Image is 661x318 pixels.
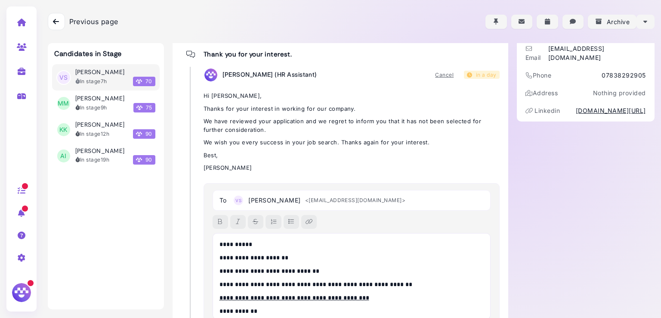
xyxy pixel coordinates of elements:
button: Cancel [435,72,454,78]
div: [EMAIL_ADDRESS][DOMAIN_NAME] [548,44,646,62]
h3: [PERSON_NAME] [75,95,125,102]
time: 2025-08-26T12:24:54.162Z [101,78,107,84]
p: We have reviewed your application and we regret to inform you that it has not been selected for f... [204,117,500,134]
div: [PERSON_NAME] (HR Assistant) [222,67,317,83]
div: [PERSON_NAME] [233,195,405,206]
span: 90 [133,155,155,165]
p: We wish you every success in your job search. Thanks again for your interest. [204,138,500,147]
img: Megan [11,282,32,303]
p: Thanks for your interest in working for our company. [204,105,500,113]
div: 07838292905 [602,71,646,80]
span: AI [57,150,70,162]
span: KK [57,123,70,136]
span: 90 [133,129,155,139]
div: Phone [525,71,552,80]
a: [DOMAIN_NAME][URL] [576,106,646,115]
p: [PERSON_NAME] [204,164,500,172]
h3: Candidates in Stage [54,50,122,58]
span: VS [57,71,70,84]
time: Aug 27, 2025 [476,72,497,78]
div: To [219,196,227,205]
p: Best, [204,151,500,160]
h3: [PERSON_NAME] [75,121,125,128]
h3: [PERSON_NAME] [75,69,125,76]
span: 75 [133,103,155,112]
span: MM [57,97,70,110]
img: Megan Score [136,131,142,137]
span: VS [234,196,243,205]
div: In stage [75,78,107,85]
span: 70 [133,77,155,86]
span: linkedin [534,107,560,114]
span: Previous page [69,16,118,27]
div: In stage [75,156,110,164]
img: Megan Score [136,105,142,111]
a: Previous page [48,13,118,30]
time: 2025-08-26T09:50:40.867Z [101,104,107,111]
div: Archive [595,17,630,26]
div: Email [525,44,546,62]
img: Megan Score [136,78,142,84]
div: In stage [75,104,107,112]
span: < [EMAIL_ADDRESS][DOMAIN_NAME] > [305,196,405,204]
time: 2025-08-25T23:55:05.615Z [101,156,109,163]
img: Megan Score [136,157,142,163]
h3: [PERSON_NAME] [75,147,125,155]
span: Thank you for your interest. [204,50,292,58]
p: Nothing provided [593,88,646,97]
div: In stage [75,130,110,138]
time: 2025-08-26T06:43:12.428Z [101,131,109,137]
p: Hi [PERSON_NAME], [204,92,500,100]
div: Address [525,88,558,97]
button: Archive [588,15,636,29]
